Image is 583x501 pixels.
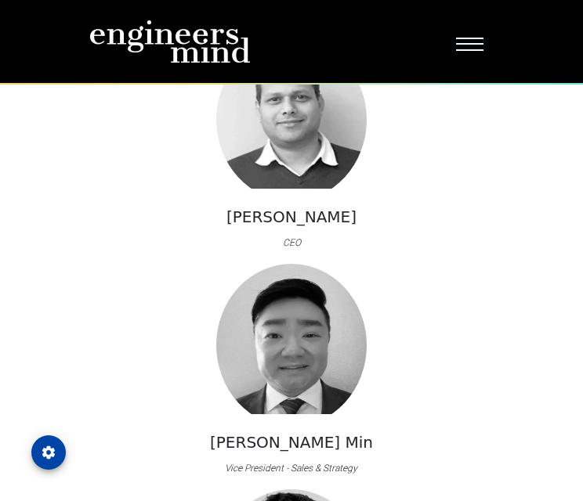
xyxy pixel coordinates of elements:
[89,20,251,63] img: logo
[226,207,357,226] h5: [PERSON_NAME]
[446,28,494,55] button: Toggle navigation
[210,433,373,452] h5: [PERSON_NAME] Min
[225,463,357,474] i: Vice President - Sales & Strategy
[283,237,301,248] i: CEO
